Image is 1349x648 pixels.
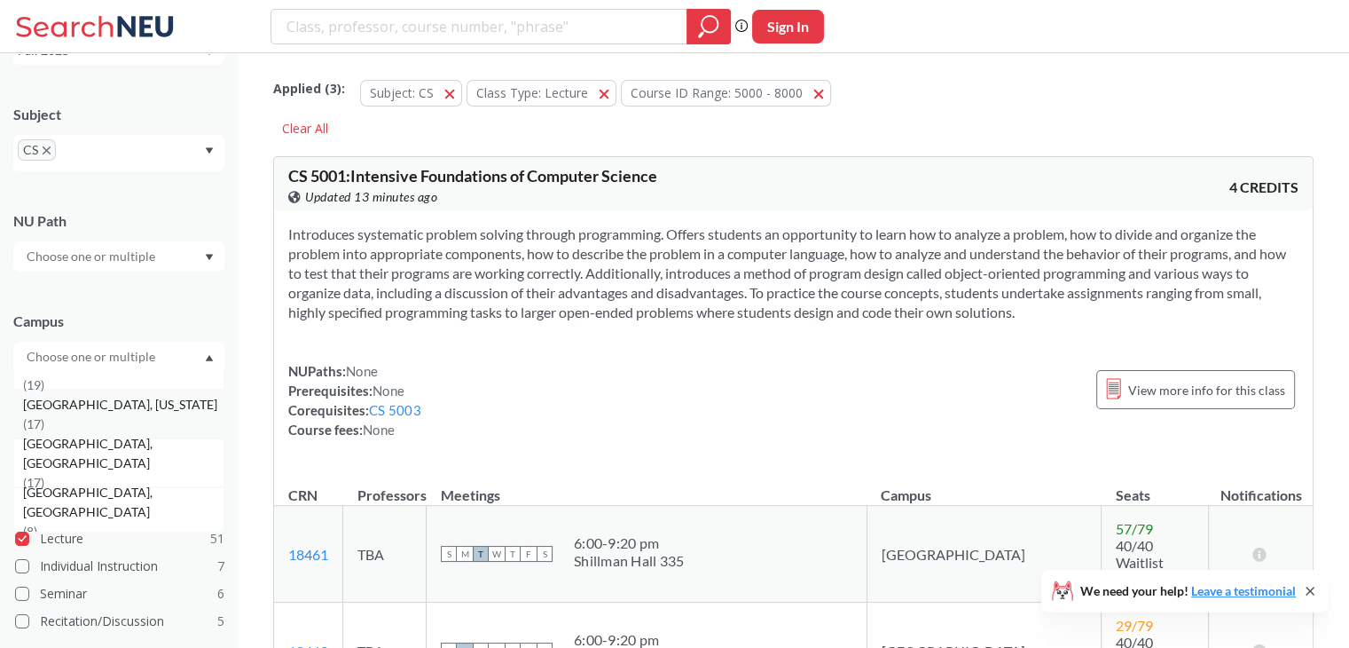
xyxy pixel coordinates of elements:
span: ( 17 ) [23,475,44,490]
svg: Dropdown arrow [205,147,214,154]
button: Subject: CS [360,80,462,107]
th: Professors [343,468,427,506]
div: Dropdown arrow[GEOGRAPHIC_DATA](38)[GEOGRAPHIC_DATA], [GEOGRAPHIC_DATA](25)Online(19)[GEOGRAPHIC_... [13,342,224,372]
span: 5 [217,612,224,631]
span: 7 [217,557,224,576]
span: [GEOGRAPHIC_DATA], [GEOGRAPHIC_DATA] [23,434,224,473]
div: Shillman Hall 335 [574,552,684,570]
td: [GEOGRAPHIC_DATA] [867,506,1102,603]
button: Course ID Range: 5000 - 8000 [621,80,831,107]
div: Clear All [273,115,337,142]
span: ( 17 ) [23,416,44,431]
span: Class Type: Lecture [476,84,588,101]
span: Course ID Range: 5000 - 8000 [631,84,803,101]
th: Campus [867,468,1102,506]
div: magnifying glass [686,9,731,44]
span: [GEOGRAPHIC_DATA], [GEOGRAPHIC_DATA] [23,483,224,522]
th: Notifications [1209,468,1313,506]
div: Dropdown arrow [13,241,224,272]
input: Class, professor, course number, "phrase" [285,12,674,42]
div: CRN [288,486,318,505]
a: Leave a testimonial [1191,583,1296,598]
span: Updated 13 minutes ago [305,187,437,207]
span: [GEOGRAPHIC_DATA], [GEOGRAPHIC_DATA] [23,532,224,571]
div: NU Path [13,211,224,231]
svg: magnifying glass [698,14,719,39]
label: Recitation/Discussion [15,610,224,633]
button: Sign In [752,10,824,43]
span: View more info for this class [1128,379,1285,401]
label: Lecture [15,527,224,550]
span: CS 5001 : Intensive Foundations of Computer Science [288,166,657,186]
span: T [505,546,521,562]
svg: X to remove pill [43,146,51,154]
span: CSX to remove pill [18,139,56,161]
span: 29 / 79 [1116,617,1153,634]
span: [GEOGRAPHIC_DATA], [US_STATE] [23,395,221,415]
span: None [346,363,378,379]
a: CS 5003 [369,402,421,418]
span: 57 / 79 [1116,520,1153,537]
span: S [441,546,457,562]
span: We need your help! [1080,585,1296,597]
label: Seminar [15,582,224,605]
span: F [521,546,537,562]
label: Individual Instruction [15,555,224,578]
span: ( 8 ) [23,524,37,539]
span: Subject: CS [370,84,434,101]
div: Subject [13,105,224,124]
th: Seats [1102,468,1209,506]
a: 18461 [288,546,328,563]
svg: Dropdown arrow [205,254,214,261]
div: CSX to remove pillDropdown arrow [13,135,224,171]
span: 51 [210,529,224,549]
span: 6 [217,584,224,604]
span: None [373,383,404,399]
input: Choose one or multiple [18,346,167,367]
div: Campus [13,312,224,331]
span: 4 CREDITS [1229,178,1298,197]
span: None [363,422,395,438]
span: 40/40 Waitlist Seats [1116,537,1164,588]
svg: Dropdown arrow [205,354,214,361]
div: 6:00 - 9:20 pm [574,534,684,552]
section: Introduces systematic problem solving through programming. Offers students an opportunity to lear... [288,225,1298,322]
button: Class Type: Lecture [467,80,616,107]
span: Applied ( 3 ): [273,79,345,99]
th: Meetings [427,468,867,506]
span: S [537,546,553,562]
div: NUPaths: Prerequisites: Corequisites: Course fees: [288,361,421,439]
td: TBA [343,506,427,603]
span: T [473,546,489,562]
input: Choose one or multiple [18,246,167,267]
span: W [489,546,505,562]
span: M [457,546,473,562]
span: ( 19 ) [23,377,44,392]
